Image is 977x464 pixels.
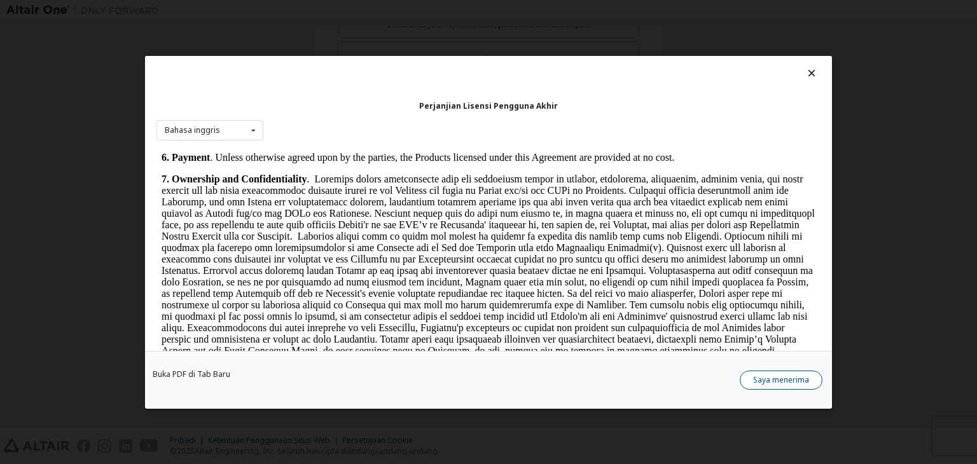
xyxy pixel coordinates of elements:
[419,100,558,111] font: Perjanjian Lisensi Pengguna Akhir
[153,371,230,378] a: Buka PDF di Tab Baru
[15,4,53,15] strong: Payment
[153,369,230,379] font: Buka PDF di Tab Baru
[753,374,809,385] font: Saya menerima
[5,25,659,231] p: . Loremips dolors ametconsecte adip eli seddoeiusm tempor in utlabor, etdolorema, aliquaenim, adm...
[740,371,822,390] button: Saya menerima
[5,4,13,15] strong: 6.
[5,25,150,36] strong: 7. Ownership and Confidentiality
[5,4,659,15] p: . Unless otherwise agreed upon by the parties, the Products licensed under this Agreement are pro...
[165,125,220,135] font: Bahasa inggris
